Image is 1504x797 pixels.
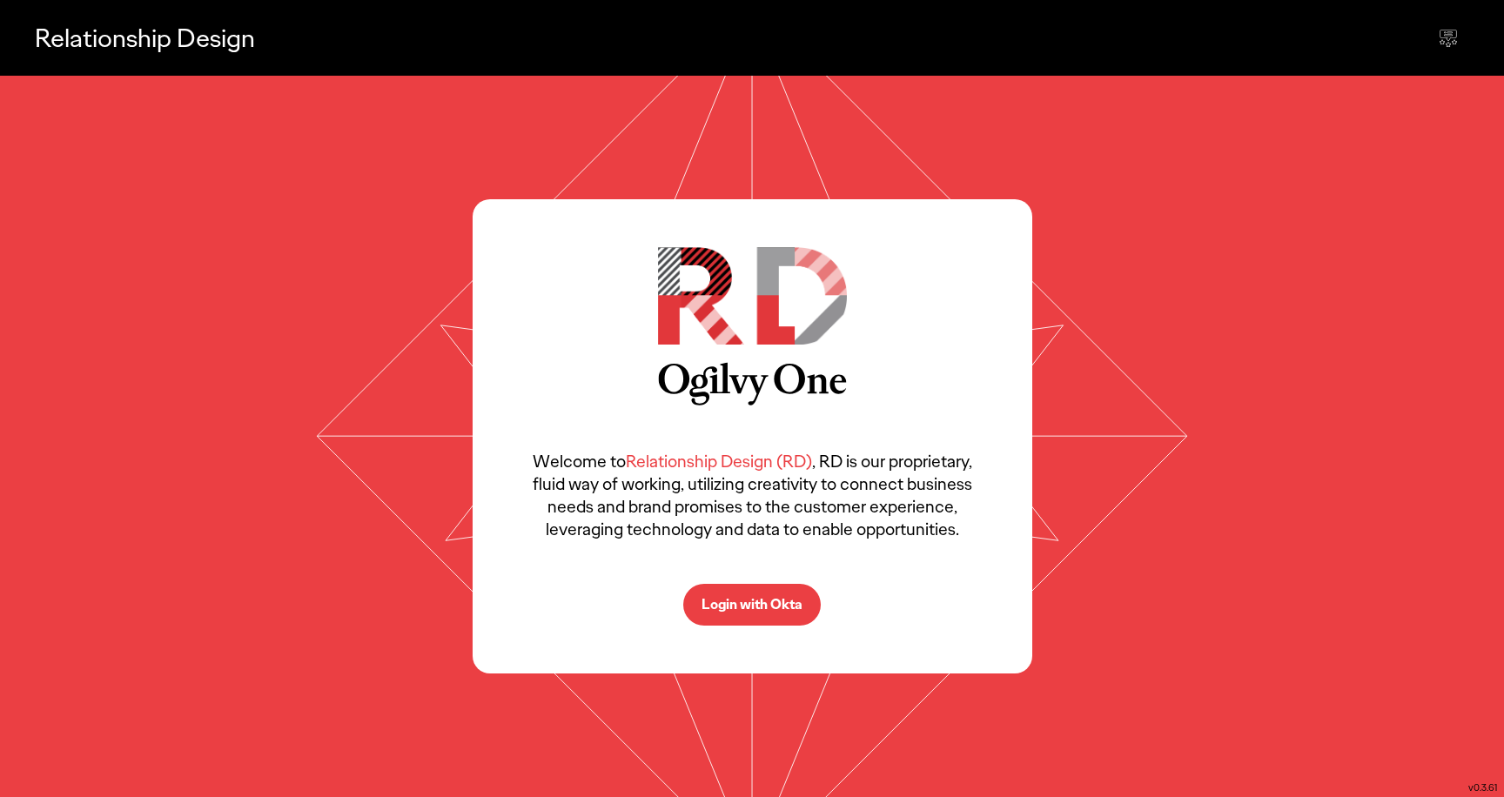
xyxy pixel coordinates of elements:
[683,584,821,626] button: Login with Okta
[626,450,812,472] span: Relationship Design (RD)
[1427,17,1469,59] div: Send feedback
[525,450,980,540] p: Welcome to , RD is our proprietary, fluid way of working, utilizing creativity to connect busines...
[35,20,255,56] p: Relationship Design
[658,247,847,345] img: RD Logo
[702,598,802,612] p: Login with Okta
